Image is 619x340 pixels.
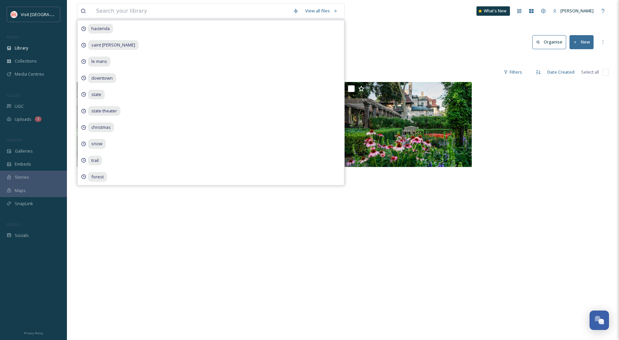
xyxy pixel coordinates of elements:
[88,172,107,182] span: forest
[93,4,290,18] input: Search your library
[7,138,22,143] span: WIDGETS
[15,232,29,239] span: Socials
[549,4,597,17] a: [PERSON_NAME]
[15,103,24,109] span: UGC
[24,329,43,337] a: Privacy Policy
[77,171,125,177] span: You've reached the end
[15,58,37,64] span: Collections
[21,11,73,17] span: Visit [GEOGRAPHIC_DATA]
[15,71,44,77] span: Media Centres
[7,93,21,98] span: COLLECT
[24,331,43,335] span: Privacy Policy
[500,66,525,79] div: Filters
[88,57,110,66] span: le mans
[345,82,472,167] img: Historic Oliver Garden.jpg
[302,4,341,17] a: View all files
[77,82,204,167] img: 080625_Summer-131.jpg
[560,8,594,14] span: [PERSON_NAME]
[7,222,20,227] span: SOCIALS
[15,200,33,207] span: SnapLink
[15,174,29,180] span: Stories
[532,35,569,49] a: Organise
[532,35,566,49] button: Organise
[88,40,139,50] span: saint [PERSON_NAME]
[35,116,41,122] div: 2
[15,45,28,51] span: Library
[15,148,33,154] span: Galleries
[88,156,102,165] span: trail
[590,311,609,330] button: Open Chat
[15,161,31,167] span: Embeds
[476,6,510,16] a: What's New
[88,24,113,33] span: hacienda
[88,122,114,132] span: christmas
[88,139,106,149] span: snow
[544,66,578,79] div: Date Created
[569,35,594,49] button: New
[15,116,31,122] span: Uploads
[77,69,88,75] span: 3 file s
[88,90,105,99] span: state
[15,187,26,194] span: Maps
[88,106,120,116] span: state theater
[581,69,599,75] span: Select all
[7,34,18,39] span: MEDIA
[88,73,116,83] span: downtown
[11,11,17,18] img: vsbm-stackedMISH_CMYKlogo2017.jpg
